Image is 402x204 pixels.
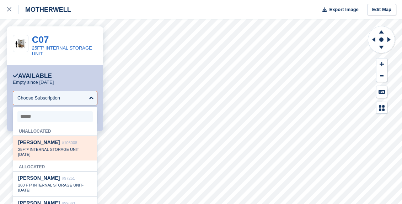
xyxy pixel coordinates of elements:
button: Keyboard Shortcuts [376,86,387,98]
a: C07 [32,34,49,45]
button: Zoom Out [376,70,387,82]
span: 260 FT² INTERNAL STORAGE UNIT [18,183,82,187]
div: Choose Subscription [17,95,60,102]
div: - [18,183,92,193]
span: [PERSON_NAME] [18,139,60,145]
button: Zoom In [376,58,387,70]
button: Map Legend [376,102,387,114]
span: #97251 [62,176,75,180]
span: #106008 [62,141,77,145]
div: Unallocated [13,125,97,136]
a: Edit Map [367,4,396,16]
span: [DATE] [18,152,31,157]
div: Allocated [13,160,97,172]
img: 25-sqft-unit.jpg [13,38,28,49]
span: [DATE] [18,188,31,192]
p: Empty since [DATE] [13,80,54,85]
div: MOTHERWELL [19,5,71,14]
div: - [18,147,92,157]
a: 25FT² INTERNAL STORAGE UNIT [32,45,92,56]
div: Available [13,72,52,80]
button: Export Image [318,4,359,16]
span: Export Image [329,6,358,13]
span: 25FT² INTERNAL STORAGE UNIT [18,147,79,152]
span: [PERSON_NAME] [18,175,60,181]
